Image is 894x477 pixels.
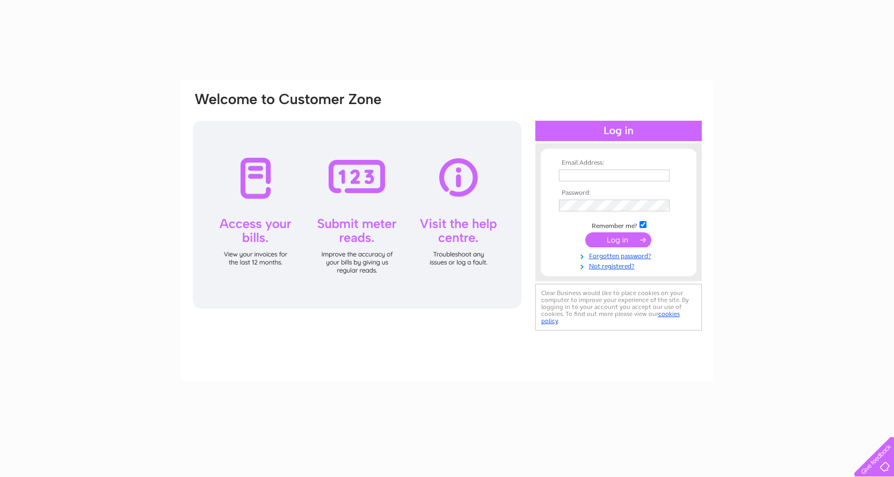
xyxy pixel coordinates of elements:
th: Email Address: [556,159,681,167]
a: Not registered? [559,260,681,270]
input: Submit [585,232,651,247]
a: Forgotten password? [559,250,681,260]
div: Clear Business would like to place cookies on your computer to improve your experience of the sit... [535,284,702,331]
a: cookies policy [541,310,680,325]
th: Password: [556,189,681,197]
td: Remember me? [556,219,681,230]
